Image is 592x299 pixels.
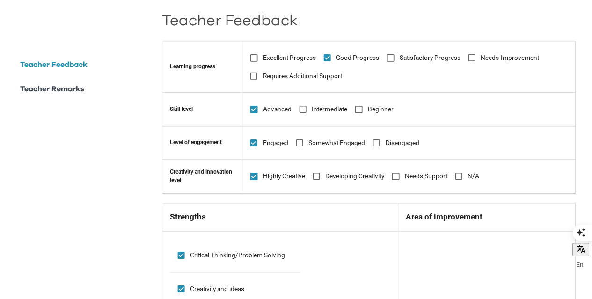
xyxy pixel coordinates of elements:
span: Advanced [263,104,292,114]
span: Creativity and ideas [190,284,244,294]
p: Teacher Feedback [20,59,88,70]
h6: Strengths [170,211,390,223]
th: Learning progress [162,41,242,93]
span: Highly Creative [263,171,305,181]
span: Developing Creativity [325,171,384,181]
span: Engaged [263,138,288,148]
span: N/A [468,171,479,181]
span: Excellent Progress [263,53,316,63]
h2: Teacher Feedback [162,16,576,26]
span: Beginner [368,104,394,114]
span: Needs Support [405,171,447,181]
span: Good Progress [336,53,379,63]
span: Critical Thinking/Problem Solving [190,250,285,260]
span: Requires Additional Support [263,71,342,81]
span: Needs Improvement [481,53,539,63]
td: Level of engagement [162,126,242,160]
span: Disengaged [386,138,419,148]
h6: Area of improvement [406,211,568,223]
p: Teacher Remarks [20,83,84,95]
td: Skill level [162,93,242,126]
span: Intermediate [312,104,347,114]
td: Creativity and innovation level [162,160,242,193]
span: Satisfactory Progress [400,53,460,63]
span: Somewhat Engaged [308,138,365,148]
